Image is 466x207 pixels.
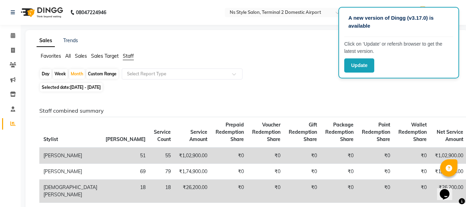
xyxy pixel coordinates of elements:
[70,85,101,90] span: [DATE] - [DATE]
[248,148,285,164] td: ₹0
[252,122,280,142] span: Voucher Redemption Share
[106,136,146,142] span: [PERSON_NAME]
[101,164,150,180] td: 69
[175,164,211,180] td: ₹1,74,900.00
[101,148,150,164] td: 51
[211,180,248,203] td: ₹0
[91,53,119,59] span: Sales Target
[437,179,459,200] iframe: chat widget
[348,14,449,30] p: A new version of Dingg (v3.17.0) is available
[150,180,175,203] td: 18
[344,40,453,55] p: Click on ‘Update’ or refersh browser to get the latest version.
[39,164,101,180] td: [PERSON_NAME]
[289,122,317,142] span: Gift Redemption Share
[362,122,390,142] span: Point Redemption Share
[325,122,354,142] span: Package Redemption Share
[216,122,244,142] span: Prepaid Redemption Share
[437,129,463,142] span: Net Service Amount
[321,164,358,180] td: ₹0
[18,3,65,22] img: logo
[39,107,451,114] h6: Staff combined summary
[394,164,431,180] td: ₹0
[40,83,102,92] span: Selected date:
[43,136,58,142] span: Stylist
[358,148,394,164] td: ₹0
[394,180,431,203] td: ₹0
[285,148,321,164] td: ₹0
[358,180,394,203] td: ₹0
[39,148,101,164] td: [PERSON_NAME]
[398,122,427,142] span: Wallet Redemption Share
[65,53,71,59] span: All
[37,35,55,47] a: Sales
[75,53,87,59] span: Sales
[321,180,358,203] td: ₹0
[175,180,211,203] td: ₹26,200.00
[76,3,106,22] b: 08047224946
[86,69,118,79] div: Custom Range
[417,6,429,18] img: Manager
[285,164,321,180] td: ₹0
[175,148,211,164] td: ₹1,02,900.00
[53,69,68,79] div: Week
[189,129,207,142] span: Service Amount
[248,180,285,203] td: ₹0
[211,164,248,180] td: ₹0
[394,148,431,164] td: ₹0
[248,164,285,180] td: ₹0
[41,53,61,59] span: Favorites
[40,69,51,79] div: Day
[285,180,321,203] td: ₹0
[358,164,394,180] td: ₹0
[101,180,150,203] td: 18
[69,69,85,79] div: Month
[154,129,171,142] span: Service Count
[123,53,134,59] span: Staff
[150,164,175,180] td: 79
[63,37,78,44] a: Trends
[321,148,358,164] td: ₹0
[150,148,175,164] td: 55
[344,58,374,73] button: Update
[211,148,248,164] td: ₹0
[39,180,101,203] td: [DEMOGRAPHIC_DATA][PERSON_NAME]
